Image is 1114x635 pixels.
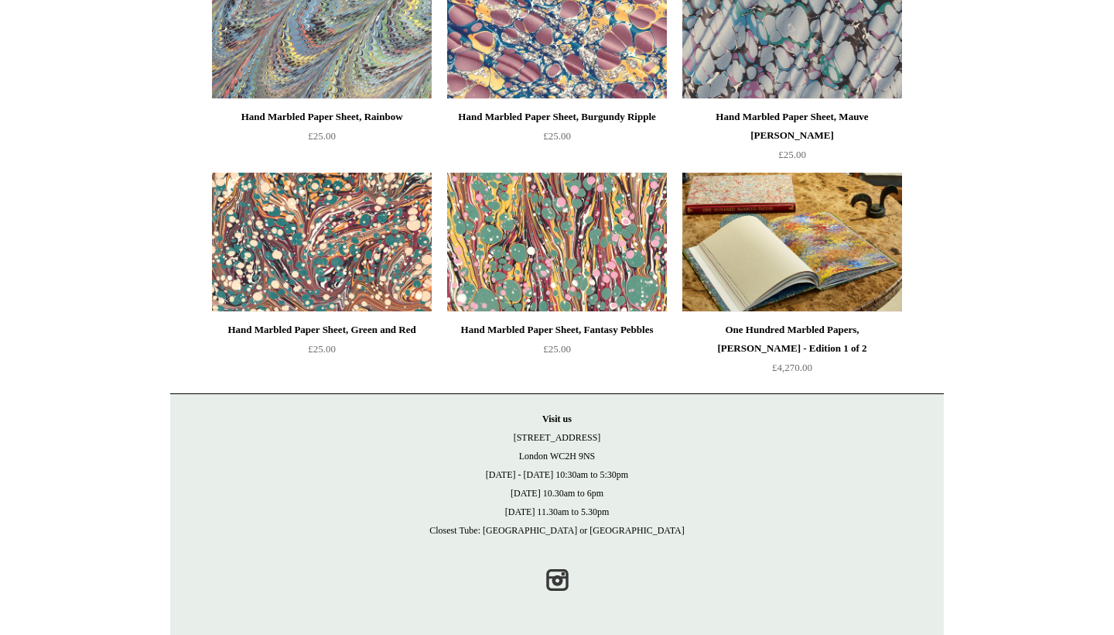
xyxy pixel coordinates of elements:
span: £25.00 [778,149,806,160]
a: Hand Marbled Paper Sheet, Fantasy Pebbles Hand Marbled Paper Sheet, Fantasy Pebbles [447,173,667,312]
a: Hand Marbled Paper Sheet, Green and Red £25.00 [212,321,432,384]
div: Hand Marbled Paper Sheet, Green and Red [216,321,428,339]
a: Hand Marbled Paper Sheet, Mauve [PERSON_NAME] £25.00 [682,108,902,171]
div: Hand Marbled Paper Sheet, Fantasy Pebbles [451,321,663,339]
a: Hand Marbled Paper Sheet, Burgundy Ripple £25.00 [447,108,667,171]
div: Hand Marbled Paper Sheet, Burgundy Ripple [451,108,663,126]
a: Hand Marbled Paper Sheet, Green and Red Hand Marbled Paper Sheet, Green and Red [212,173,432,312]
strong: Visit us [542,414,572,424]
img: One Hundred Marbled Papers, John Jeffery - Edition 1 of 2 [682,173,902,312]
a: Hand Marbled Paper Sheet, Fantasy Pebbles £25.00 [447,321,667,384]
a: Instagram [540,563,574,597]
img: Hand Marbled Paper Sheet, Green and Red [212,173,432,312]
a: One Hundred Marbled Papers, John Jeffery - Edition 1 of 2 One Hundred Marbled Papers, John Jeffer... [682,173,902,312]
span: £25.00 [543,130,571,142]
div: Hand Marbled Paper Sheet, Rainbow [216,108,428,126]
a: Hand Marbled Paper Sheet, Rainbow £25.00 [212,108,432,171]
div: Hand Marbled Paper Sheet, Mauve [PERSON_NAME] [686,108,898,145]
span: £4,270.00 [772,362,812,373]
img: Hand Marbled Paper Sheet, Fantasy Pebbles [447,173,667,312]
a: One Hundred Marbled Papers, [PERSON_NAME] - Edition 1 of 2 £4,270.00 [682,321,902,384]
p: [STREET_ADDRESS] London WC2H 9NS [DATE] - [DATE] 10:30am to 5:30pm [DATE] 10.30am to 6pm [DATE] 1... [186,410,928,540]
span: £25.00 [543,343,571,355]
div: One Hundred Marbled Papers, [PERSON_NAME] - Edition 1 of 2 [686,321,898,358]
span: £25.00 [308,343,336,355]
span: £25.00 [308,130,336,142]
